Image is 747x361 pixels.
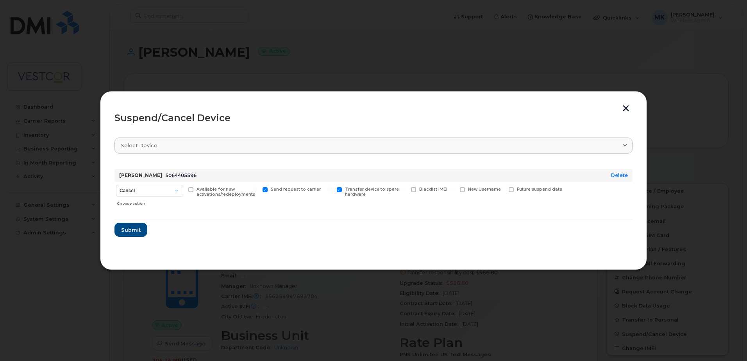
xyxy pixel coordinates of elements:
input: Available for new activations/redeployments [179,187,183,191]
span: New Username [468,187,501,192]
input: Future suspend date [499,187,503,191]
button: Submit [114,223,147,237]
div: Suspend/Cancel Device [114,113,633,123]
input: Send request to carrier [253,187,257,191]
a: Delete [611,172,628,178]
span: Blacklist IMEI [419,187,447,192]
span: Future suspend date [517,187,562,192]
span: Send request to carrier [271,187,321,192]
span: Available for new activations/redeployments [197,187,255,197]
a: Select device [114,138,633,154]
input: Transfer device to spare hardware [327,187,331,191]
span: Submit [121,226,141,234]
div: Choose action [117,197,183,207]
span: Select device [121,142,157,149]
input: New Username [450,187,454,191]
strong: [PERSON_NAME] [119,172,162,178]
span: 5064405596 [165,172,197,178]
span: Transfer device to spare hardware [345,187,399,197]
input: Blacklist IMEI [402,187,406,191]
